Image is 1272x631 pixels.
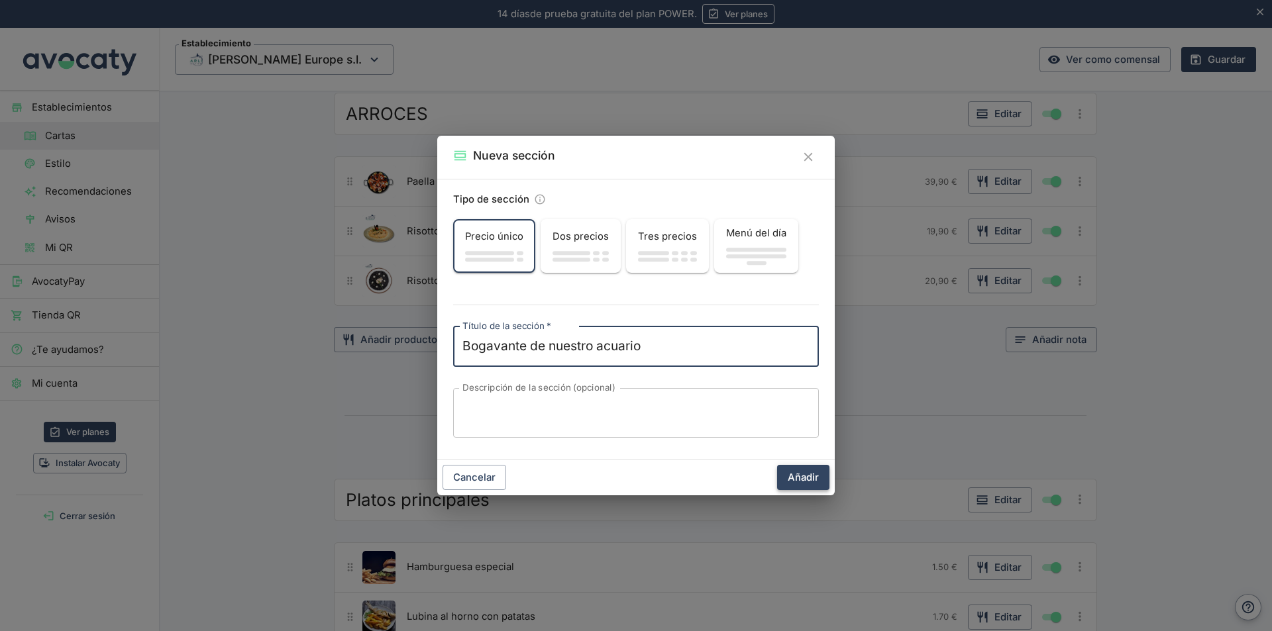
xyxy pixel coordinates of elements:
[553,229,609,244] span: Dos precios
[454,220,534,271] button: Precio único
[638,229,697,244] span: Tres precios
[627,220,708,271] button: Tres precios
[715,220,797,271] button: Menú del día
[462,337,810,356] textarea: Bogavante de nuestro acuario
[462,381,615,394] label: Descripción de la sección (opcional)
[726,226,786,240] span: Menú del día
[443,465,506,490] button: Cancelar
[465,229,523,244] span: Precio único
[462,320,551,332] label: Título de la sección
[777,465,829,490] button: Añadir
[531,190,550,209] button: Información sobre tipos de sección
[453,192,529,207] label: Tipo de sección
[798,146,819,168] button: Cerrar
[542,220,619,271] button: Dos precios
[473,146,555,165] h2: Nueva sección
